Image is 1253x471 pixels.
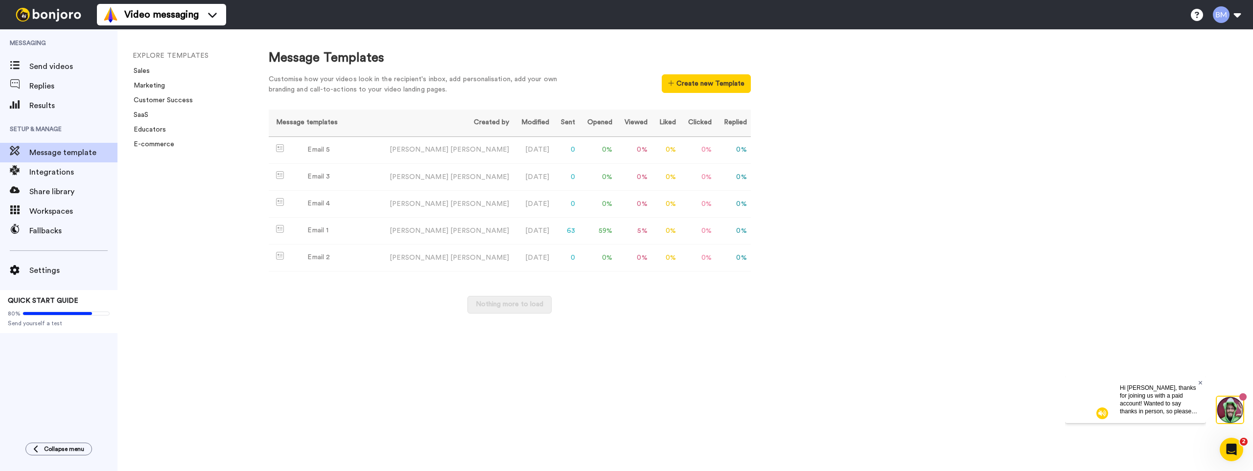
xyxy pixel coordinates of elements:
a: Educators [128,126,166,133]
a: SaaS [128,112,148,118]
img: mute-white.svg [31,31,43,43]
span: [PERSON_NAME] [450,227,509,234]
td: 0 % [616,164,651,191]
th: Liked [651,110,680,136]
img: Message-temps.svg [276,252,284,260]
td: 0 % [680,245,716,271]
span: Collapse menu [44,445,84,453]
td: [PERSON_NAME] [379,136,513,164]
td: 0 % [651,136,680,164]
td: 0 % [579,136,616,164]
img: vm-color.svg [103,7,118,22]
img: 3183ab3e-59ed-45f6-af1c-10226f767056-1659068401.jpg [1,2,27,28]
div: Email 3 [307,172,330,182]
td: 0 % [616,245,651,271]
div: Email 5 [307,145,330,155]
td: 5 % [616,218,651,245]
td: 59 % [579,218,616,245]
td: [PERSON_NAME] [379,164,513,191]
td: [PERSON_NAME] [379,218,513,245]
td: 0 % [716,136,751,164]
span: Results [29,100,117,112]
a: Marketing [128,82,165,89]
span: Fallbacks [29,225,117,237]
td: 63 [553,218,579,245]
td: 0 % [680,191,716,218]
img: Message-temps.svg [276,171,284,179]
td: 0 % [680,136,716,164]
div: Email 2 [307,252,330,263]
td: 0 % [680,164,716,191]
td: [PERSON_NAME] [379,245,513,271]
span: Hi [PERSON_NAME], thanks for joining us with a paid account! Wanted to say thanks in person, so p... [55,8,132,78]
th: Replied [716,110,751,136]
span: Video messaging [124,8,199,22]
span: 80% [8,310,21,317]
th: Created by [379,110,513,136]
td: 0 % [651,164,680,191]
span: [PERSON_NAME] [450,174,509,180]
td: 0 % [579,191,616,218]
span: QUICK START GUIDE [8,297,78,304]
td: 0 % [651,245,680,271]
span: Send videos [29,61,117,72]
span: Workspaces [29,205,117,217]
td: 0 % [579,164,616,191]
td: 0 % [680,218,716,245]
td: [DATE] [513,164,553,191]
button: Collapse menu [25,443,92,455]
img: Message-temps.svg [276,225,284,233]
td: 0 % [651,218,680,245]
span: Share library [29,186,117,198]
span: Replies [29,80,117,92]
td: 0 % [716,218,751,245]
td: 0 [553,164,579,191]
div: Email 1 [307,225,328,236]
td: 0 % [616,136,651,164]
span: Settings [29,265,117,276]
span: Integrations [29,166,117,178]
button: Nothing more to load [467,296,552,314]
td: 0 [553,191,579,218]
td: [DATE] [513,245,553,271]
td: 0 [553,245,579,271]
img: Message-temps.svg [276,198,284,206]
th: Message templates [269,110,379,136]
th: Sent [553,110,579,136]
th: Clicked [680,110,716,136]
span: 2 [1240,438,1248,446]
img: Message-temps.svg [276,144,284,152]
td: 0 % [579,245,616,271]
img: bj-logo-header-white.svg [12,8,85,22]
td: 0 % [616,191,651,218]
td: [DATE] [513,136,553,164]
span: Send yourself a test [8,319,110,327]
div: Email 4 [307,199,330,209]
span: [PERSON_NAME] [450,146,509,153]
a: E-commerce [128,141,174,148]
div: Message Templates [269,49,751,67]
td: [DATE] [513,218,553,245]
td: [PERSON_NAME] [379,191,513,218]
span: Message template [29,147,117,158]
td: 0 % [716,245,751,271]
th: Modified [513,110,553,136]
td: 0 % [651,191,680,218]
th: Viewed [616,110,651,136]
div: Customise how your videos look in the recipient's inbox, add personalisation, add your own brandi... [269,74,572,95]
iframe: Intercom live chat [1220,438,1243,461]
td: 0 % [716,191,751,218]
a: Sales [128,67,150,74]
span: [PERSON_NAME] [450,201,509,207]
td: 0 % [716,164,751,191]
td: 0 [553,136,579,164]
a: Customer Success [128,97,193,104]
button: Create new Template [662,74,750,93]
span: [PERSON_NAME] [450,254,509,261]
th: Opened [579,110,616,136]
td: [DATE] [513,191,553,218]
li: EXPLORE TEMPLATES [133,51,265,61]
